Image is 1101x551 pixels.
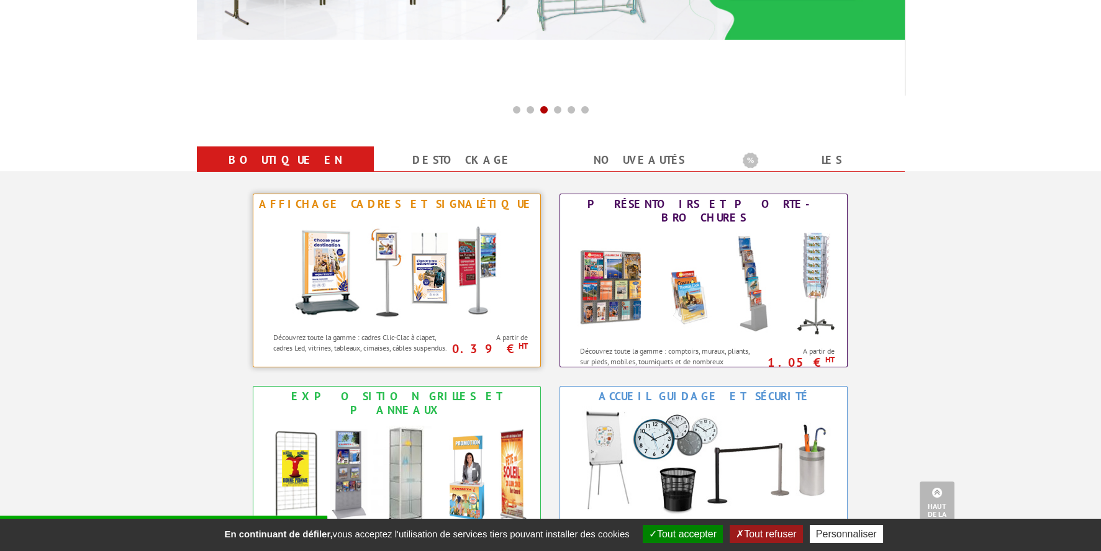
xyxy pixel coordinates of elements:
a: Présentoirs et Porte-brochures Présentoirs et Porte-brochures Découvrez toute la gamme : comptoir... [560,194,848,367]
div: Accueil Guidage et Sécurité [563,390,844,403]
p: 0.39 € [448,345,528,352]
a: Haut de la page [920,482,954,532]
span: vous acceptez l'utilisation de services tiers pouvant installer des cookies [218,529,635,539]
img: Affichage Cadres et Signalétique [282,214,512,326]
div: Présentoirs et Porte-brochures [563,197,844,225]
b: Les promotions [743,149,898,174]
span: A partir de [761,346,835,356]
img: Présentoirs et Porte-brochures [567,228,840,339]
a: Les promotions [743,149,890,194]
img: Accueil Guidage et Sécurité [567,406,840,518]
button: Tout refuser [730,525,802,543]
a: nouveautés [566,149,713,171]
div: Affichage Cadres et Signalétique [256,197,537,211]
button: Personnaliser (fenêtre modale) [810,525,883,543]
p: Découvrez toute la gamme : cadres Clic-Clac à clapet, cadres Led, vitrines, tableaux, cimaises, c... [273,332,450,353]
a: Destockage [389,149,536,171]
sup: HT [518,341,527,351]
a: Boutique en ligne [212,149,359,194]
span: A partir de [454,333,528,343]
a: Affichage Cadres et Signalétique Affichage Cadres et Signalétique Découvrez toute la gamme : cadr... [253,194,541,367]
p: Découvrez toute la gamme : comptoirs, muraux, pliants, sur pieds, mobiles, tourniquets et de nomb... [580,346,757,377]
p: 1.05 € [754,359,835,366]
strong: En continuant de défiler, [224,529,332,539]
button: Tout accepter [643,525,723,543]
img: Exposition Grilles et Panneaux [260,420,533,532]
div: Exposition Grilles et Panneaux [256,390,537,417]
sup: HT [825,354,834,365]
